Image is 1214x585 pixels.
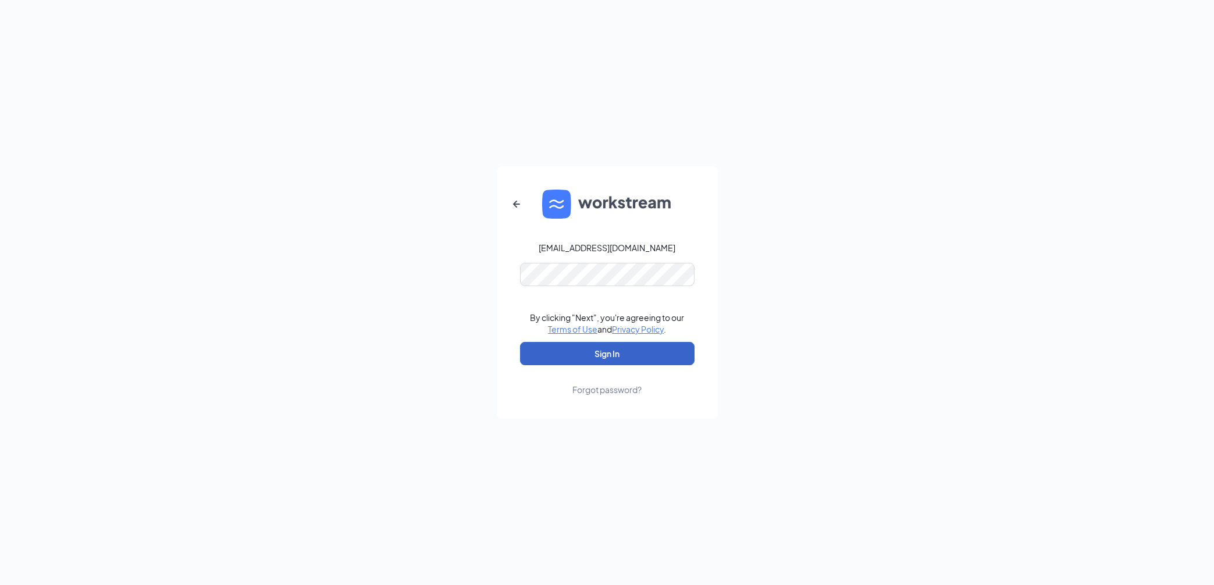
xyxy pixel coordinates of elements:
[530,312,684,335] div: By clicking "Next", you're agreeing to our and .
[503,190,531,218] button: ArrowLeftNew
[510,197,524,211] svg: ArrowLeftNew
[520,342,695,365] button: Sign In
[548,324,597,334] a: Terms of Use
[612,324,664,334] a: Privacy Policy
[539,242,675,254] div: [EMAIL_ADDRESS][DOMAIN_NAME]
[572,365,642,395] a: Forgot password?
[542,190,672,219] img: WS logo and Workstream text
[572,384,642,395] div: Forgot password?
